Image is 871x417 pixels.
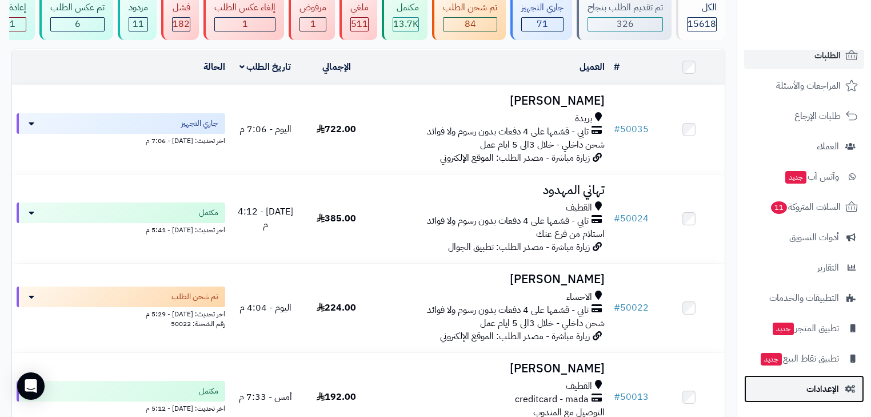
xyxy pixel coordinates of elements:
[317,212,356,225] span: 385.00
[129,18,147,31] div: 11
[239,390,292,404] span: أمس - 7:33 م
[181,118,218,129] span: جاري التجهيز
[617,17,634,31] span: 326
[687,1,717,14] div: الكل
[817,260,839,276] span: التقارير
[427,125,589,138] span: تابي - قسّمها على 4 دفعات بدون رسوم ولا فوائد
[744,163,864,190] a: وآتس آبجديد
[377,273,605,286] h3: [PERSON_NAME]
[351,18,368,31] div: 511
[784,169,839,185] span: وآتس آب
[614,212,620,225] span: #
[580,60,605,74] a: العميل
[377,94,605,108] h3: [PERSON_NAME]
[17,223,225,235] div: اخر تحديث: [DATE] - 5:41 م
[239,122,291,136] span: اليوم - 7:06 م
[614,60,620,74] a: #
[773,323,794,335] span: جديد
[75,17,81,31] span: 6
[480,138,605,152] span: شحن داخلي - خلال 3الى 5 ايام عمل
[566,380,592,393] span: القطيف
[393,17,418,31] span: 13.7K
[443,1,497,14] div: تم شحن الطلب
[776,78,841,94] span: المراجعات والأسئلة
[427,304,589,317] span: تابي - قسّمها على 4 دفعات بدون رسوم ولا فوائد
[440,329,590,343] span: زيارة مباشرة - مصدر الطلب: الموقع الإلكتروني
[377,184,605,197] h3: تهاني المهدود
[537,17,548,31] span: 71
[51,18,104,31] div: 6
[761,353,782,366] span: جديد
[17,134,225,146] div: اخر تحديث: [DATE] - 7:06 م
[744,72,864,100] a: المراجعات والأسئلة
[317,301,356,315] span: 224.00
[614,212,649,225] a: #50024
[521,1,564,14] div: جاري التجهيز
[50,1,105,14] div: تم عكس الطلب
[744,224,864,251] a: أدوات التسويق
[744,193,864,221] a: السلات المتروكة11
[239,60,291,74] a: تاريخ الطلب
[614,122,620,136] span: #
[242,17,248,31] span: 1
[744,254,864,281] a: التقارير
[172,1,190,14] div: فشل
[770,199,841,215] span: السلات المتروكة
[760,351,839,367] span: تطبيق نقاط البيع
[322,60,351,74] a: الإجمالي
[214,1,275,14] div: إلغاء عكس الطلب
[744,284,864,312] a: التطبيقات والخدمات
[566,201,592,215] span: القطيف
[215,18,275,31] div: 1
[377,362,605,375] h3: [PERSON_NAME]
[299,1,326,14] div: مرفوض
[744,315,864,342] a: تطبيق المتجرجديد
[614,301,620,315] span: #
[744,345,864,372] a: تطبيق نقاط البيعجديد
[310,17,316,31] span: 1
[588,18,662,31] div: 326
[614,390,649,404] a: #50013
[129,1,148,14] div: مردود
[806,381,839,397] span: الإعدادات
[173,18,190,31] div: 182
[171,291,218,303] span: تم شحن الطلب
[173,17,190,31] span: 182
[588,1,663,14] div: تم تقديم الطلب بنجاح
[575,112,592,125] span: بريدة
[522,18,563,31] div: 71
[465,17,476,31] span: 84
[688,17,716,31] span: 15618
[794,108,841,124] span: طلبات الإرجاع
[317,390,356,404] span: 192.00
[350,1,369,14] div: ملغي
[239,301,291,315] span: اليوم - 4:04 م
[203,60,225,74] a: الحالة
[744,133,864,160] a: العملاء
[444,18,497,31] div: 84
[614,301,649,315] a: #50022
[199,386,218,397] span: مكتمل
[772,320,839,336] span: تطبيق المتجر
[814,47,841,63] span: الطلبات
[744,42,864,69] a: الطلبات
[300,18,326,31] div: 1
[817,138,839,154] span: العملاء
[744,375,864,403] a: الإعدادات
[614,390,620,404] span: #
[440,151,590,165] span: زيارة مباشرة - مصدر الطلب: الموقع الإلكتروني
[744,102,864,130] a: طلبات الإرجاع
[785,171,806,184] span: جديد
[133,17,144,31] span: 11
[769,290,839,306] span: التطبيقات والخدمات
[480,316,605,330] span: شحن داخلي - خلال 3الى 5 ايام عمل
[515,393,589,406] span: creditcard - mada
[199,207,218,219] span: مكتمل
[17,372,45,400] div: Open Intercom Messenger
[171,319,225,329] span: رقم الشحنة: 50022
[17,307,225,319] div: اخر تحديث: [DATE] - 5:29 م
[614,122,649,136] a: #50035
[789,229,839,245] span: أدوات التسويق
[317,122,356,136] span: 722.00
[771,201,787,214] span: 11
